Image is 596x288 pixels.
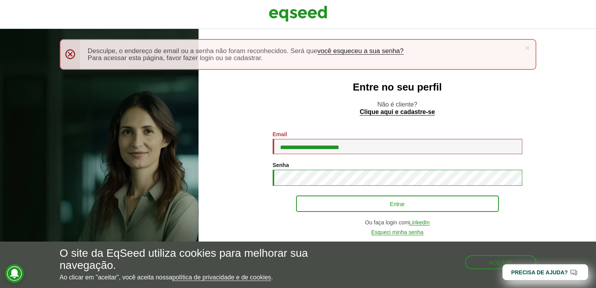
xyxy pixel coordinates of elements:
h2: Entre no seu perfil [214,82,580,93]
a: LinkedIn [409,220,430,226]
a: Esqueci minha senha [371,229,424,235]
a: você esqueceu a sua senha? [318,48,404,55]
a: Clique aqui e cadastre-se [360,109,435,116]
label: Email [273,132,287,137]
img: EqSeed Logo [269,4,327,23]
div: Ou faça login com [273,220,522,226]
li: Para acessar esta página, favor fazer login ou se cadastrar. [88,55,520,61]
p: Ao clicar em "aceitar", você aceita nossa . [60,274,346,281]
button: Entrar [296,196,499,212]
label: Senha [273,162,289,168]
a: política de privacidade e de cookies [172,274,271,281]
button: Aceitar [465,255,537,269]
li: Desculpe, o endereço de email ou a senha não foram reconhecidos. Será que [88,48,520,55]
h5: O site da EqSeed utiliza cookies para melhorar sua navegação. [60,247,346,272]
p: Não é cliente? [214,101,580,116]
a: × [525,44,530,52]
